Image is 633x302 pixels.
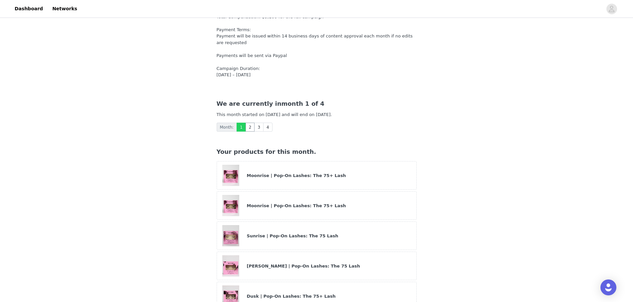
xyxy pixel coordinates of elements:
div: Dusk | Pop-On Lashes: The 75+ Lash [247,293,413,300]
div: Sunrise | Pop-On Lashes: The 75 Lash [247,233,413,239]
div: avatar [608,4,615,14]
a: 4 [263,123,272,132]
a: 2 [246,123,255,132]
div: Moonrise | Pop-On Lashes: The 75+ Lash [247,172,413,179]
a: 3 [254,123,264,132]
span: We are currently in [217,100,281,107]
span: month 1 of 4 [217,100,325,107]
div: [PERSON_NAME] | Pop-On Lashes: The 75 Lash [247,263,413,270]
a: Networks [48,1,81,16]
div: Moonrise | Pop-On Lashes: The 75+ Lash [247,203,413,209]
span: This month started on [DATE] and will end on [DATE]. [217,112,332,117]
div: Your products for this month. [217,147,417,156]
a: 1 [237,123,246,132]
a: Dashboard [11,1,47,16]
div: Open Intercom Messenger [600,279,616,295]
